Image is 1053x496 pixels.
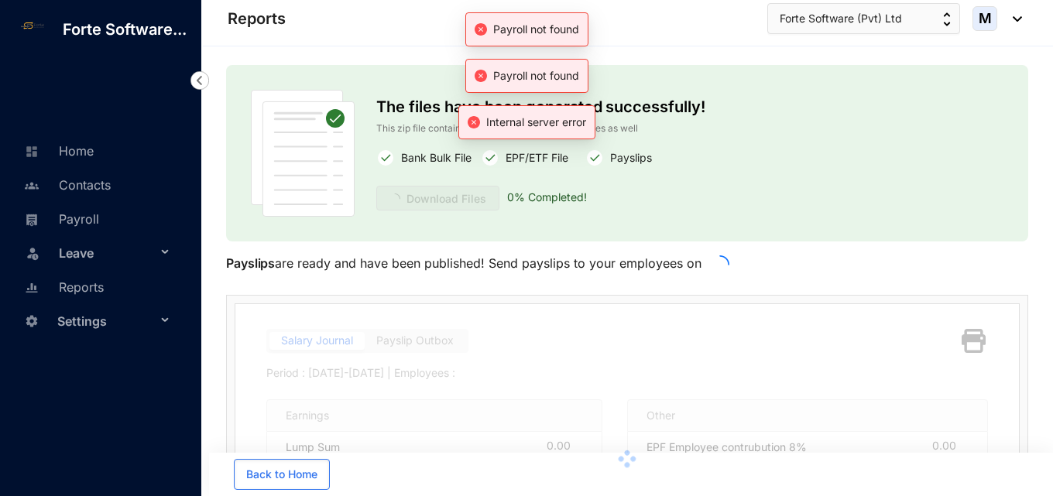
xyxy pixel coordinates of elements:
[486,115,586,128] span: Internal server error
[1005,16,1022,22] img: dropdown-black.8e83cc76930a90b1a4fdb6d089b7bf3a.svg
[234,459,330,490] button: Back to Home
[57,306,156,337] span: Settings
[376,121,878,136] p: This zip file contains the bulk bank file, EPF, ETF files as well
[15,19,50,32] img: log
[767,3,960,34] button: Forte Software (Pvt) Ltd
[499,186,587,210] p: 0 % Completed!
[12,167,183,201] li: Contacts
[12,133,183,167] li: Home
[190,71,209,90] img: nav-icon-left.19a07721e4dec06a274f6d07517f07b7.svg
[59,238,156,269] span: Leave
[943,12,951,26] img: up-down-arrow.74152d26bf9780fbf563ca9c90304185.svg
[468,116,480,128] span: close-circle
[228,8,286,29] p: Reports
[395,149,472,167] p: Bank Bulk File
[979,12,992,26] span: M
[604,149,652,167] p: Payslips
[711,255,729,274] span: loading
[226,254,275,272] p: Payslips
[585,149,604,167] img: white-round-correct.82fe2cc7c780f4a5f5076f0407303cee.svg
[475,70,487,82] span: close-circle
[25,314,39,328] img: settings-unselected.1febfda315e6e19643a1.svg
[499,149,568,167] p: EPF/ETF File
[25,145,39,159] img: home-unselected.a29eae3204392db15eaf.svg
[20,279,104,295] a: Reports
[25,281,39,295] img: report-unselected.e6a6b4230fc7da01f883.svg
[376,149,395,167] img: white-round-correct.82fe2cc7c780f4a5f5076f0407303cee.svg
[475,23,487,36] span: close-circle
[376,186,499,210] a: Download Files
[25,213,39,227] img: payroll-unselected.b590312f920e76f0c668.svg
[12,269,183,303] li: Reports
[25,245,40,261] img: leave-unselected.2934df6273408c3f84d9.svg
[493,22,579,36] span: Payroll not found
[780,10,902,27] span: Forte Software (Pvt) Ltd
[50,19,199,40] p: Forte Software...
[376,90,878,121] p: The files have been generated successfully!
[481,149,499,167] img: white-round-correct.82fe2cc7c780f4a5f5076f0407303cee.svg
[12,201,183,235] li: Payroll
[20,211,99,227] a: Payroll
[25,179,39,193] img: people-unselected.118708e94b43a90eceab.svg
[20,143,94,159] a: Home
[251,90,355,217] img: publish-paper.61dc310b45d86ac63453e08fbc6f32f2.svg
[493,69,579,82] span: Payroll not found
[226,254,701,272] p: are ready and have been published! Send payslips to your employees on
[20,177,111,193] a: Contacts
